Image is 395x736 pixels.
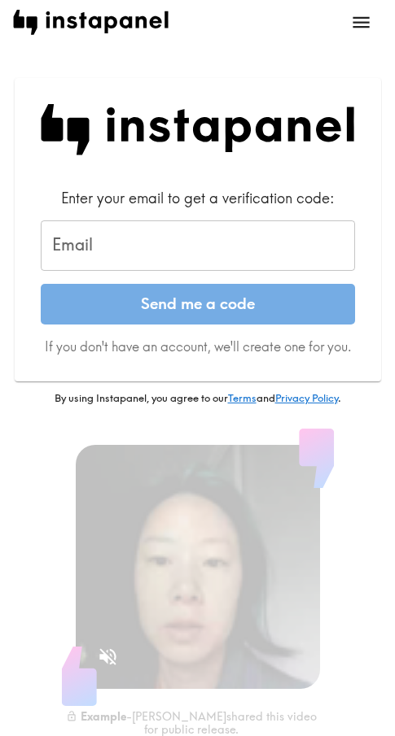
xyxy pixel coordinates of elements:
div: Enter your email to get a verification code: [41,188,355,208]
button: Sound is off [90,639,125,674]
a: Terms [228,391,257,404]
button: Send me a code [41,284,355,324]
p: If you don't have an account, we'll create one for you. [41,338,355,355]
p: By using Instapanel, you agree to our and . [15,391,381,406]
img: Instapanel [41,104,355,155]
b: Example [81,708,126,723]
a: Privacy Policy [275,391,338,404]
button: open menu [340,2,382,43]
img: instapanel [13,10,169,35]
